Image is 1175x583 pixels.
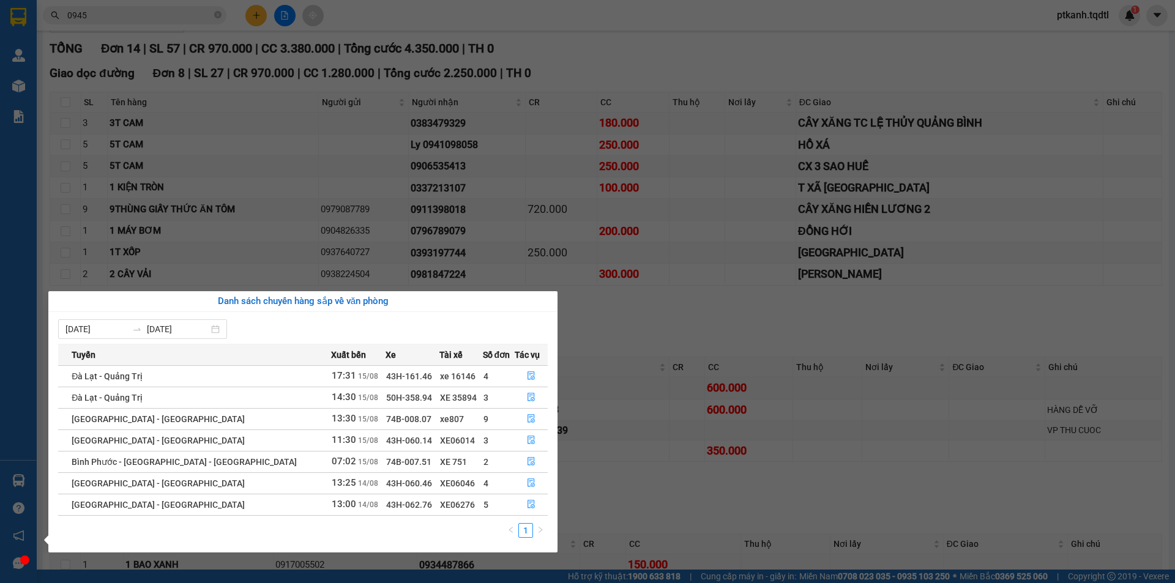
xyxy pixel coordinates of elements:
[504,523,518,538] button: left
[358,372,378,381] span: 15/08
[483,414,488,424] span: 9
[515,473,548,493] button: file-done
[515,348,540,362] span: Tác vụ
[515,366,548,386] button: file-done
[440,434,482,447] div: XE06014
[332,434,356,445] span: 11:30
[483,436,488,445] span: 3
[6,6,177,52] li: Tân Quang Dũng Thành Liên
[440,498,482,511] div: XE06276
[332,477,356,488] span: 13:25
[72,371,143,381] span: Đà Lạt - Quảng Trị
[527,436,535,445] span: file-done
[537,526,544,533] span: right
[515,409,548,429] button: file-done
[507,526,515,533] span: left
[386,348,396,362] span: Xe
[358,393,378,402] span: 15/08
[132,324,142,334] span: swap-right
[483,478,488,488] span: 4
[440,369,482,383] div: xe 16146
[72,436,245,445] span: [GEOGRAPHIC_DATA] - [GEOGRAPHIC_DATA]
[358,415,378,423] span: 15/08
[515,431,548,450] button: file-done
[527,457,535,467] span: file-done
[527,478,535,488] span: file-done
[515,452,548,472] button: file-done
[483,457,488,467] span: 2
[483,500,488,510] span: 5
[332,392,356,403] span: 14:30
[515,388,548,407] button: file-done
[331,348,366,362] span: Xuất bến
[483,348,510,362] span: Số đơn
[439,348,463,362] span: Tài xế
[440,477,482,490] div: XE06046
[72,500,245,510] span: [GEOGRAPHIC_DATA] - [GEOGRAPHIC_DATA]
[386,478,432,488] span: 43H-060.46
[358,436,378,445] span: 15/08
[72,478,245,488] span: [GEOGRAPHIC_DATA] - [GEOGRAPHIC_DATA]
[386,500,432,510] span: 43H-062.76
[84,82,93,91] span: environment
[332,499,356,510] span: 13:00
[386,393,432,403] span: 50H-358.94
[504,523,518,538] li: Previous Page
[72,348,95,362] span: Tuyến
[332,456,356,467] span: 07:02
[147,322,209,336] input: Đến ngày
[58,294,548,309] div: Danh sách chuyến hàng sắp về văn phòng
[483,371,488,381] span: 4
[72,414,245,424] span: [GEOGRAPHIC_DATA] - [GEOGRAPHIC_DATA]
[519,524,532,537] a: 1
[6,66,84,93] li: VP VP 330 [PERSON_NAME]
[65,322,127,336] input: Từ ngày
[527,500,535,510] span: file-done
[533,523,548,538] li: Next Page
[72,393,143,403] span: Đà Lạt - Quảng Trị
[358,500,378,509] span: 14/08
[515,495,548,514] button: file-done
[332,413,356,424] span: 13:30
[84,81,161,105] b: Bến xe An Sương - Quận 12
[518,523,533,538] li: 1
[440,391,482,404] div: XE 35894
[72,457,297,467] span: Bình Phước - [GEOGRAPHIC_DATA] - [GEOGRAPHIC_DATA]
[84,66,163,80] li: VP VP An Sương
[358,479,378,488] span: 14/08
[483,393,488,403] span: 3
[527,371,535,381] span: file-done
[386,436,432,445] span: 43H-060.14
[527,414,535,424] span: file-done
[533,523,548,538] button: right
[386,371,432,381] span: 43H-161.46
[386,414,431,424] span: 74B-008.07
[386,457,431,467] span: 74B-007.51
[358,458,378,466] span: 15/08
[332,370,356,381] span: 17:31
[132,324,142,334] span: to
[440,412,482,426] div: xe807
[440,455,482,469] div: XE 751
[527,393,535,403] span: file-done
